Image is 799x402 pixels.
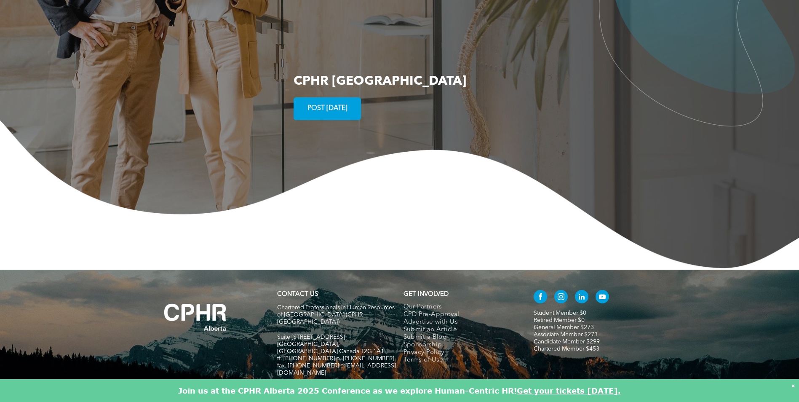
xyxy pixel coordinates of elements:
[277,334,345,340] span: Suite [STREET_ADDRESS]
[554,290,568,306] a: instagram
[575,290,588,306] a: linkedin
[404,349,516,356] a: Privacy Policy
[178,386,517,395] font: Join us at the CPHR Alberta 2025 Conference as we explore Human-Centric HR!
[404,291,449,297] span: GET INVOLVED
[404,356,516,364] a: Terms of Use
[404,334,516,341] a: Submit a Blog
[534,332,598,338] a: Associate Member $273
[277,305,395,325] span: Chartered Professionals in Human Resources of [GEOGRAPHIC_DATA] (CPHR [GEOGRAPHIC_DATA])
[791,381,795,390] div: Dismiss notification
[534,324,594,330] a: General Member $273
[277,341,384,354] span: [GEOGRAPHIC_DATA], [GEOGRAPHIC_DATA] Canada T2G 1A1
[277,363,396,376] span: fax. [PHONE_NUMBER] e:[EMAIL_ADDRESS][DOMAIN_NAME]
[534,339,600,345] a: Candidate Member $299
[404,319,516,326] a: Advertise with Us
[294,97,361,120] a: POST [DATE]
[305,100,350,117] span: POST [DATE]
[277,356,394,362] span: tf. [PHONE_NUMBER] p. [PHONE_NUMBER]
[534,290,547,306] a: facebook
[404,311,516,319] a: CPD Pre-Approval
[517,386,621,395] a: Get your tickets [DATE].
[596,290,609,306] a: youtube
[404,326,516,334] a: Submit an Article
[534,317,585,323] a: Retired Member $0
[404,303,516,311] a: Our Partners
[147,287,244,348] img: A white background with a few lines on it
[404,341,516,349] a: Sponsorship
[534,346,599,352] a: Chartered Member $453
[534,310,586,316] a: Student Member $0
[277,291,318,297] a: CONTACT US
[294,75,466,88] span: CPHR [GEOGRAPHIC_DATA]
